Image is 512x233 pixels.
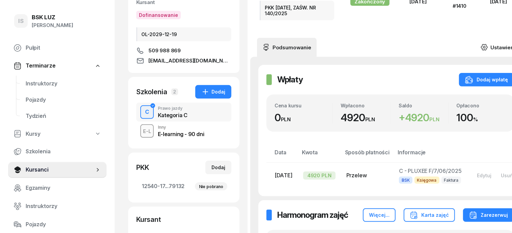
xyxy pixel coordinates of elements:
[26,202,101,211] span: Instruktorzy
[136,57,231,65] a: [EMAIL_ADDRESS][DOMAIN_NAME]
[8,216,107,233] a: Pojazdy
[399,177,413,184] span: BSK
[298,148,341,162] th: Kwota
[346,171,388,180] div: Przelew
[394,148,467,162] th: Informacje
[195,182,227,190] div: Nie pobrano
[281,116,291,123] small: PLN
[136,103,231,122] button: CPrawo jazdyKategoria C
[26,130,40,138] span: Kursy
[158,125,204,129] div: Inny
[473,116,478,123] small: %
[136,87,167,97] div: Szkolenia
[136,178,231,195] a: 12540-17...79132Nie pobrano
[457,103,506,108] div: Opłacono
[26,112,101,121] span: Tydzień
[8,198,107,214] a: Instruktorzy
[399,103,448,108] div: Saldo
[8,144,107,160] a: Szkolenia
[205,161,231,174] button: Dodaj
[136,47,231,55] a: 509 988 869
[429,116,439,123] small: PLN
[26,220,101,229] span: Pojazdy
[275,172,292,179] span: [DATE]
[465,76,508,84] div: Dodaj wpłatę
[8,180,107,196] a: Egzaminy
[201,88,225,96] div: Dodaj
[266,148,298,162] th: Data
[341,148,394,162] th: Sposób płatności
[260,1,334,20] div: PKK [DATE], ZAŚW. NR 140/2025
[369,211,390,219] div: Więcej...
[477,173,492,178] div: Edytuj
[26,165,94,174] span: Kursanci
[415,177,439,184] span: Księgowa
[457,111,506,124] div: 100
[26,96,101,104] span: Pojazdy
[26,184,101,192] span: Egzaminy
[303,172,336,180] div: 4920 PLN
[136,11,181,19] button: Dofinansowanie
[410,211,449,219] div: Karta zajęć
[140,127,154,135] div: E-L
[20,92,107,108] a: Pojazdy
[473,170,496,181] button: Edytuj
[18,18,24,24] span: IS
[158,131,204,137] div: E-learning - 90 dni
[140,124,154,138] button: E-L
[148,47,181,55] span: 509 988 869
[365,116,375,123] small: PLN
[136,122,231,140] button: E-LInnyE-learning - 90 dni
[20,76,107,92] a: Instruktorzy
[171,88,178,95] span: 2
[158,112,188,118] div: Kategoria C
[26,61,55,70] span: Terminarze
[26,44,101,52] span: Pulpit
[341,103,391,108] div: Wpłacono
[399,167,461,174] span: C - PLUXEE F/7/06/2025
[142,182,226,191] span: 12540-17...79132
[8,162,107,178] a: Kursanci
[32,21,73,30] div: [PERSON_NAME]
[275,111,333,124] div: 0
[211,163,225,172] div: Dodaj
[404,208,455,222] button: Karta zajęć
[469,211,508,219] div: Zarezerwuj
[148,57,231,65] span: [EMAIL_ADDRESS][DOMAIN_NAME]
[136,215,231,224] div: Kursant
[26,79,101,88] span: Instruktorzy
[158,106,188,110] div: Prawo jazdy
[142,106,152,118] div: C
[363,208,396,222] button: Więcej...
[275,103,333,108] div: Cena kursu
[257,38,317,57] a: Podsumowanie
[442,177,461,184] span: Faktura
[399,111,405,124] span: +
[140,105,154,119] button: C
[136,163,149,172] div: PKK
[8,126,107,142] a: Kursy
[399,111,448,124] div: 4920
[136,27,231,41] div: OL-2029-12-19
[277,74,303,85] h2: Wpłaty
[341,111,391,124] div: 4920
[277,210,348,221] h2: Harmonogram zajęć
[26,147,101,156] span: Szkolenia
[32,15,73,20] div: BSK LUZ
[20,108,107,124] a: Tydzień
[195,85,231,99] button: Dodaj
[8,40,107,56] a: Pulpit
[8,58,107,74] a: Terminarze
